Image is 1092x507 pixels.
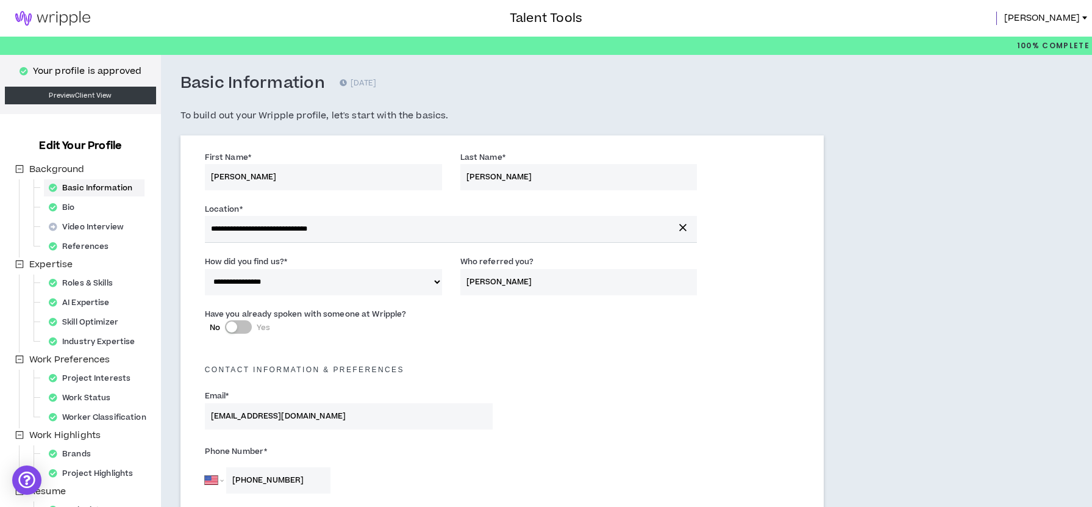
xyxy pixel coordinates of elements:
[44,218,136,236] div: Video Interview
[44,275,125,292] div: Roles & Skills
[29,258,73,271] span: Expertise
[44,179,145,196] div: Basic Information
[12,466,41,495] div: Open Intercom Messenger
[257,322,270,333] span: Yes
[29,429,101,442] span: Work Highlights
[15,260,24,268] span: minus-square
[44,294,122,311] div: AI Expertise
[460,269,698,295] input: Name
[340,77,376,90] p: [DATE]
[44,238,121,255] div: References
[27,257,75,272] span: Expertise
[460,252,534,271] label: Who referred you?
[205,403,493,430] input: Enter Email
[44,465,145,482] div: Project Highlights
[44,409,159,426] div: Worker Classification
[44,199,87,216] div: Bio
[225,320,252,334] button: NoYes
[44,370,143,387] div: Project Interests
[44,333,147,350] div: Industry Expertise
[196,365,808,374] h5: Contact Information & preferences
[460,148,505,167] label: Last Name
[44,314,130,331] div: Skill Optimizer
[205,252,288,271] label: How did you find us?
[27,162,87,177] span: Background
[205,148,251,167] label: First Name
[205,442,493,461] label: Phone Number
[205,164,442,190] input: First Name
[27,428,103,443] span: Work Highlights
[5,87,156,104] a: PreviewClient View
[460,164,698,190] input: Last Name
[15,431,24,439] span: minus-square
[27,484,68,499] span: Resume
[33,65,141,78] p: Your profile is approved
[205,200,243,219] label: Location
[1004,12,1080,25] span: [PERSON_NAME]
[180,73,325,94] h3: Basic Information
[44,389,123,406] div: Work Status
[44,445,103,462] div: Brands
[29,485,66,498] span: Resume
[15,165,24,173] span: minus-square
[34,138,126,153] h3: Edit Your Profile
[205,386,229,406] label: Email
[210,322,220,333] span: No
[1017,37,1090,55] p: 100%
[15,355,24,364] span: minus-square
[29,163,84,176] span: Background
[29,353,110,366] span: Work Preferences
[205,304,407,324] label: Have you already spoken with someone at Wripple?
[27,353,112,367] span: Work Preferences
[180,109,824,123] h5: To build out your Wripple profile, let's start with the basics.
[510,9,582,27] h3: Talent Tools
[1040,40,1090,51] span: Complete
